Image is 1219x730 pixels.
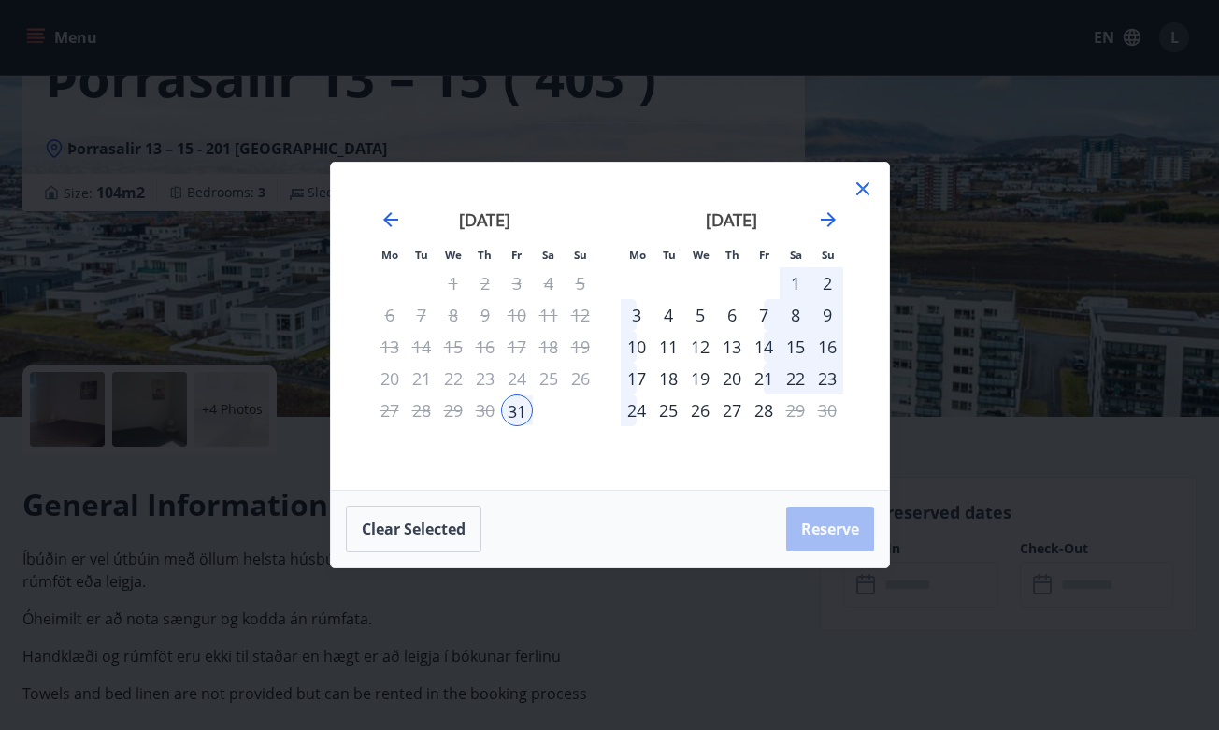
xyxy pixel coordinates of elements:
[653,299,684,331] div: 4
[374,363,406,394] td: Not available. Monday, October 20, 2025
[811,363,843,394] td: Choose Sunday, November 23, 2025 as your check-out date. It’s available.
[459,208,510,231] strong: [DATE]
[511,248,522,262] small: Fr
[621,394,653,426] div: 24
[811,267,843,299] div: 2
[748,331,780,363] div: 14
[565,267,596,299] td: Not available. Sunday, October 5, 2025
[653,363,684,394] div: 18
[374,299,406,331] td: Not available. Monday, October 6, 2025
[716,299,748,331] div: 6
[811,299,843,331] td: Choose Sunday, November 9, 2025 as your check-out date. It’s available.
[725,248,739,262] small: Th
[780,331,811,363] div: 15
[406,394,437,426] td: Not available. Tuesday, October 28, 2025
[811,331,843,363] td: Choose Sunday, November 16, 2025 as your check-out date. It’s available.
[406,363,437,394] td: Not available. Tuesday, October 21, 2025
[406,331,437,363] td: Not available. Tuesday, October 14, 2025
[716,363,748,394] div: 20
[574,248,587,262] small: Su
[380,208,402,231] div: Move backward to switch to the previous month.
[811,299,843,331] div: 9
[748,363,780,394] td: Choose Friday, November 21, 2025 as your check-out date. It’s available.
[716,394,748,426] td: Choose Thursday, November 27, 2025 as your check-out date. It’s available.
[748,299,780,331] td: Choose Friday, November 7, 2025 as your check-out date. It’s available.
[501,267,533,299] td: Not available. Friday, October 3, 2025
[381,248,398,262] small: Mo
[469,299,501,331] td: Not available. Thursday, October 9, 2025
[684,331,716,363] td: Choose Wednesday, November 12, 2025 as your check-out date. It’s available.
[501,363,533,394] div: Only check out available
[406,299,437,331] td: Not available. Tuesday, October 7, 2025
[780,363,811,394] div: 22
[684,331,716,363] div: 12
[748,363,780,394] div: 21
[684,299,716,331] td: Choose Wednesday, November 5, 2025 as your check-out date. It’s available.
[811,267,843,299] td: Choose Sunday, November 2, 2025 as your check-out date. It’s available.
[415,248,428,262] small: Tu
[469,267,501,299] td: Not available. Thursday, October 2, 2025
[684,394,716,426] div: 26
[469,331,501,363] div: Only check out available
[565,331,596,363] td: Not available. Sunday, October 19, 2025
[748,299,780,331] div: 7
[437,394,469,426] td: Not available. Wednesday, October 29, 2025
[811,363,843,394] div: 23
[780,363,811,394] td: Choose Saturday, November 22, 2025 as your check-out date. It’s available.
[501,331,533,363] td: Not available. Friday, October 17, 2025
[684,299,716,331] div: 5
[684,363,716,394] td: Choose Wednesday, November 19, 2025 as your check-out date. It’s available.
[445,248,462,262] small: We
[684,363,716,394] div: 19
[716,299,748,331] td: Choose Thursday, November 6, 2025 as your check-out date. It’s available.
[621,363,653,394] td: Choose Monday, November 17, 2025 as your check-out date. It’s available.
[501,394,533,426] td: Selected as start date. Friday, October 31, 2025
[663,248,676,262] small: Tu
[374,331,406,363] td: Not available. Monday, October 13, 2025
[469,394,501,426] td: Not available. Thursday, October 30, 2025
[437,363,469,394] td: Not available. Wednesday, October 22, 2025
[542,248,554,262] small: Sa
[748,394,780,426] div: Only check out available
[780,299,811,331] div: 8
[653,331,684,363] td: Choose Tuesday, November 11, 2025 as your check-out date. It’s available.
[621,299,653,331] div: 3
[621,299,653,331] td: Choose Monday, November 3, 2025 as your check-out date. It’s available.
[653,363,684,394] td: Choose Tuesday, November 18, 2025 as your check-out date. It’s available.
[621,394,653,426] td: Choose Monday, November 24, 2025 as your check-out date. It’s available.
[621,363,653,394] div: 17
[653,299,684,331] td: Choose Tuesday, November 4, 2025 as your check-out date. It’s available.
[533,331,565,363] td: Not available. Saturday, October 18, 2025
[780,267,811,299] td: Choose Saturday, November 1, 2025 as your check-out date. It’s available.
[748,394,780,426] td: Choose Friday, November 28, 2025 as your check-out date. It’s available.
[533,363,565,394] td: Not available. Saturday, October 25, 2025
[716,394,748,426] div: 27
[437,267,469,299] td: Not available. Wednesday, October 1, 2025
[565,363,596,394] td: Not available. Sunday, October 26, 2025
[533,267,565,299] td: Not available. Saturday, October 4, 2025
[374,394,406,426] td: Not available. Monday, October 27, 2025
[437,299,469,331] td: Not available. Wednesday, October 8, 2025
[759,248,769,262] small: Fr
[716,331,748,363] div: 13
[501,363,533,394] td: Not available. Friday, October 24, 2025
[716,331,748,363] td: Choose Thursday, November 13, 2025 as your check-out date. It’s available.
[501,299,533,331] td: Not available. Friday, October 10, 2025
[437,331,469,363] td: Not available. Wednesday, October 15, 2025
[501,394,533,426] div: 31
[780,394,811,426] td: Not available. Saturday, November 29, 2025
[353,185,867,467] div: Calendar
[653,394,684,426] div: 25
[653,331,684,363] div: 11
[621,331,653,363] td: Choose Monday, November 10, 2025 as your check-out date. It’s available.
[811,331,843,363] div: 16
[790,248,802,262] small: Sa
[629,248,646,262] small: Mo
[811,394,843,426] td: Not available. Sunday, November 30, 2025
[748,331,780,363] td: Choose Friday, November 14, 2025 as your check-out date. It’s available.
[346,506,481,552] button: Clear selected
[565,299,596,331] td: Not available. Sunday, October 12, 2025
[780,331,811,363] td: Choose Saturday, November 15, 2025 as your check-out date. It’s available.
[621,331,653,363] div: 10
[533,299,565,331] td: Not available. Saturday, October 11, 2025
